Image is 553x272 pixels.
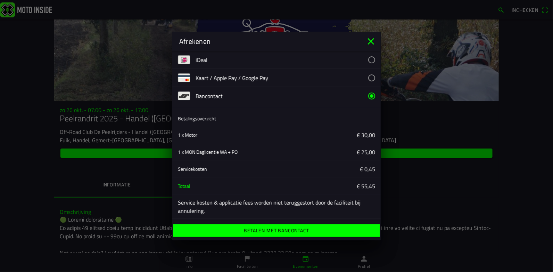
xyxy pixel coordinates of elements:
img: payment-ideal.png [178,54,190,66]
ion-label: Betalingsoverzicht [178,115,216,122]
ion-label: € 25,00 [282,148,375,156]
ion-label: Service kosten & applicatie fees worden niet teruggestort door de faciliteit bij annulering. [178,198,375,215]
ion-label: € 55,45 [282,182,375,190]
ion-title: Afrekenen [172,36,365,47]
ion-text: 1 x MON Daglicentie WA + PO [178,148,238,155]
ion-text: Totaal [178,182,190,190]
ion-icon: close [365,36,377,47]
img: payment-bancontact.png [178,90,190,102]
ion-label: € 0,45 [282,165,375,173]
ion-label: Betalen met Bancontact [244,228,309,233]
img: payment-card.png [178,72,190,84]
ion-text: 1 x Motor [178,131,197,138]
ion-text: Servicekosten [178,165,207,173]
ion-label: € 30,00 [282,131,375,139]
